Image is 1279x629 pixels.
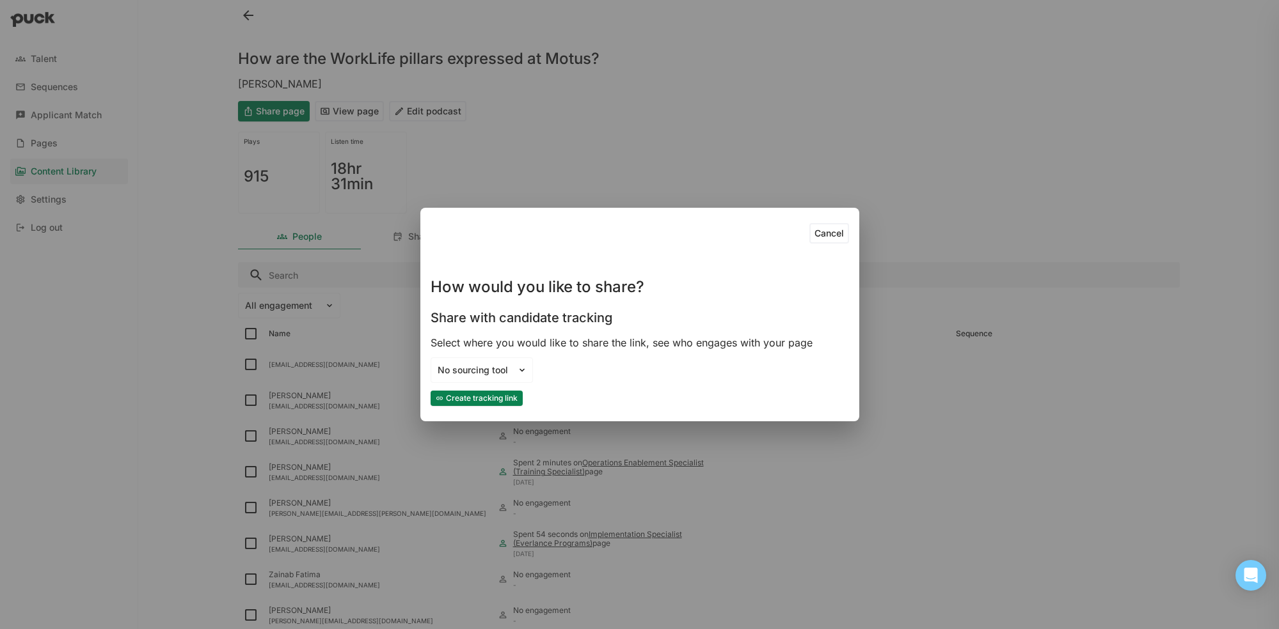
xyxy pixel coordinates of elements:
[431,391,523,406] button: Create tracking link
[431,310,612,325] h3: Share with candidate tracking
[809,223,849,244] button: Cancel
[438,365,511,376] div: No sourcing tool
[431,279,644,295] h1: How would you like to share?
[431,336,849,350] div: Select where you would like to share the link, see who engages with your page
[1235,560,1266,591] div: Open Intercom Messenger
